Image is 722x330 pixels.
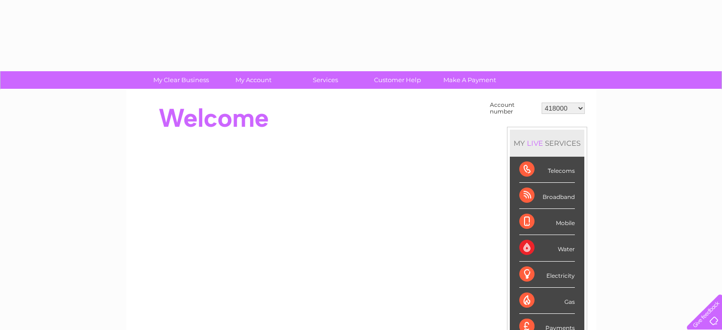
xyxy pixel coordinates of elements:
td: Account number [488,99,539,117]
div: Mobile [519,209,575,235]
div: MY SERVICES [510,130,584,157]
a: My Account [214,71,292,89]
a: Make A Payment [431,71,509,89]
div: Water [519,235,575,261]
div: Electricity [519,262,575,288]
div: LIVE [525,139,545,148]
div: Gas [519,288,575,314]
a: Customer Help [358,71,437,89]
a: My Clear Business [142,71,220,89]
a: Services [286,71,365,89]
div: Broadband [519,183,575,209]
div: Telecoms [519,157,575,183]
